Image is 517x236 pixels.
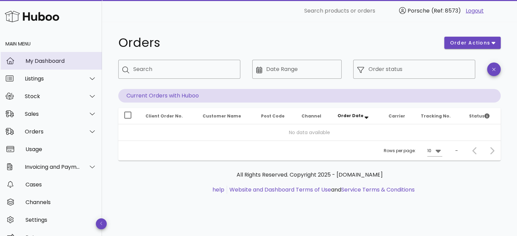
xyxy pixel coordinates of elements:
[444,37,501,49] button: order actions
[25,181,97,188] div: Cases
[383,108,415,124] th: Carrier
[118,89,501,103] p: Current Orders with Huboo
[466,7,484,15] a: Logout
[408,7,430,15] span: Porsche
[341,186,415,194] a: Service Terms & Conditions
[25,164,80,170] div: Invoicing and Payments
[301,113,321,119] span: Channel
[25,111,80,117] div: Sales
[25,75,80,82] div: Listings
[197,108,256,124] th: Customer Name
[5,9,59,24] img: Huboo Logo
[431,7,461,15] span: (Ref: 8573)
[427,148,431,154] div: 10
[229,186,331,194] a: Website and Dashboard Terms of Use
[296,108,332,124] th: Channel
[415,108,464,124] th: Tracking No.
[212,186,224,194] a: help
[427,145,442,156] div: 10Rows per page:
[332,108,383,124] th: Order Date: Sorted descending. Activate to remove sorting.
[450,39,490,47] span: order actions
[203,113,241,119] span: Customer Name
[261,113,284,119] span: Post Code
[25,146,97,152] div: Usage
[140,108,197,124] th: Client Order No.
[25,199,97,205] div: Channels
[421,113,451,119] span: Tracking No.
[469,113,489,119] span: Status
[25,58,97,64] div: My Dashboard
[338,113,363,119] span: Order Date
[118,37,436,49] h1: Orders
[124,171,495,179] p: All Rights Reserved. Copyright 2025 - [DOMAIN_NAME]
[25,217,97,223] div: Settings
[455,148,458,154] div: –
[227,186,415,194] li: and
[255,108,296,124] th: Post Code
[118,124,501,141] td: No data available
[25,128,80,135] div: Orders
[384,141,442,161] div: Rows per page:
[388,113,405,119] span: Carrier
[145,113,183,119] span: Client Order No.
[464,108,501,124] th: Status
[25,93,80,99] div: Stock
